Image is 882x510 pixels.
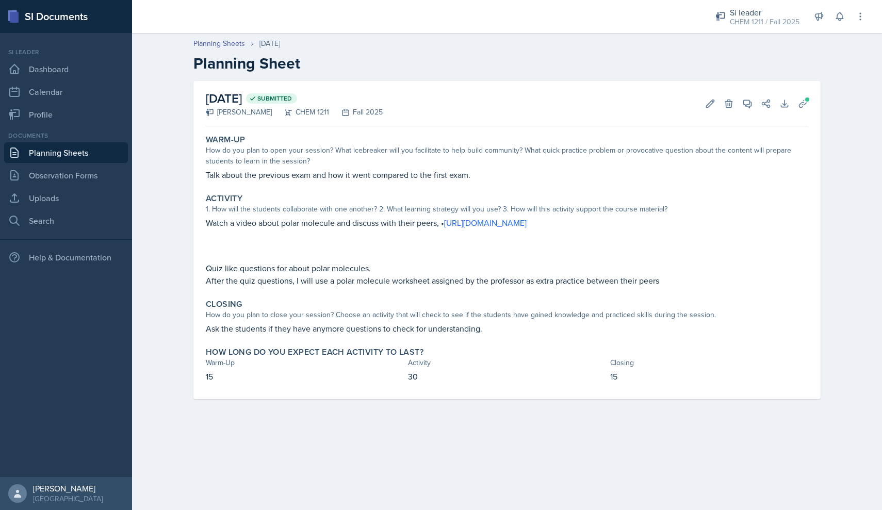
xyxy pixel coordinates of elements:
p: 15 [610,370,808,383]
label: Closing [206,299,242,309]
label: Activity [206,193,242,204]
p: Watch a video about polar molecule and discuss with their peers, • [206,217,808,229]
div: Closing [610,357,808,368]
div: [PERSON_NAME] [206,107,272,118]
p: 15 [206,370,404,383]
label: Warm-Up [206,135,246,145]
a: Profile [4,104,128,125]
p: Ask the students if they have anymore questions to check for understanding. [206,322,808,335]
div: How do you plan to close your session? Choose an activity that will check to see if the students ... [206,309,808,320]
a: [URL][DOMAIN_NAME] [444,217,527,228]
a: Dashboard [4,59,128,79]
div: Si leader [730,6,799,19]
p: Talk about the previous exam and how it went compared to the first exam. [206,169,808,181]
div: Documents [4,131,128,140]
a: Planning Sheets [193,38,245,49]
div: How do you plan to open your session? What icebreaker will you facilitate to help build community... [206,145,808,167]
a: Search [4,210,128,231]
a: Uploads [4,188,128,208]
h2: [DATE] [206,89,383,108]
div: [GEOGRAPHIC_DATA] [33,493,103,504]
div: Si leader [4,47,128,57]
a: Observation Forms [4,165,128,186]
div: CHEM 1211 / Fall 2025 [730,17,799,27]
div: Warm-Up [206,357,404,368]
h2: Planning Sheet [193,54,821,73]
p: 30 [408,370,606,383]
a: Planning Sheets [4,142,128,163]
span: Submitted [257,94,292,103]
p: Quiz like questions for about polar molecules. [206,262,808,274]
div: Help & Documentation [4,247,128,268]
p: After the quiz questions, I will use a polar molecule worksheet assigned by the professor as extr... [206,274,808,287]
div: [PERSON_NAME] [33,483,103,493]
div: 1. How will the students collaborate with one another? 2. What learning strategy will you use? 3.... [206,204,808,215]
div: Fall 2025 [329,107,383,118]
div: CHEM 1211 [272,107,329,118]
div: [DATE] [259,38,280,49]
a: Calendar [4,81,128,102]
label: How long do you expect each activity to last? [206,347,423,357]
div: Activity [408,357,606,368]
